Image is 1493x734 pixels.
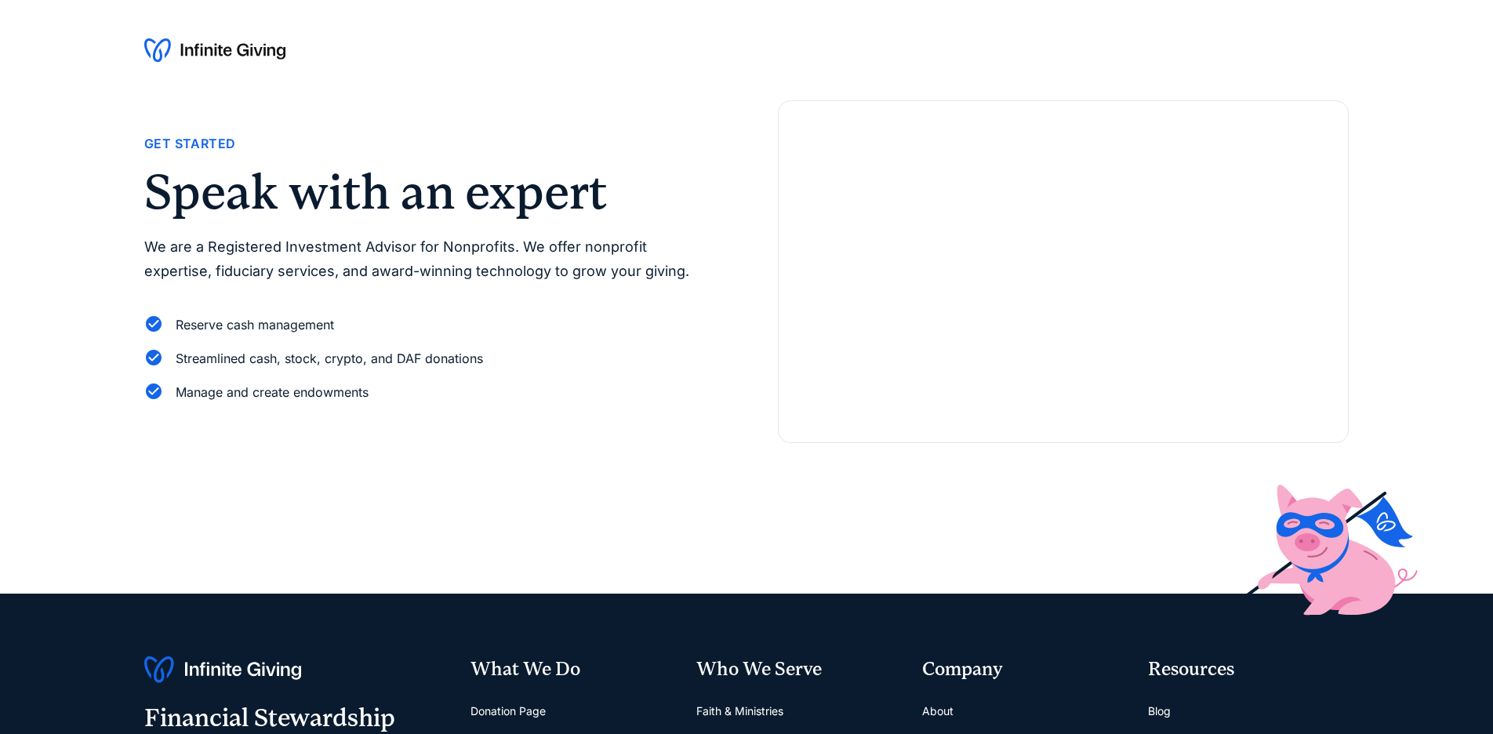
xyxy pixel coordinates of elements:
[176,348,483,369] div: Streamlined cash, stock, crypto, and DAF donations
[922,696,954,727] a: About
[144,235,715,283] p: We are a Registered Investment Advisor for Nonprofits. We offer nonprofit expertise, fiduciary se...
[144,168,715,216] h2: Speak with an expert
[176,314,334,336] div: Reserve cash management
[696,656,897,683] div: Who We Serve
[922,656,1123,683] div: Company
[1148,696,1171,727] a: Blog
[144,133,235,154] div: Get Started
[696,696,783,727] a: Faith & Ministries
[804,151,1323,417] iframe: Form 0
[470,656,671,683] div: What We Do
[176,382,369,403] div: Manage and create endowments
[1148,656,1349,683] div: Resources
[470,696,546,727] a: Donation Page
